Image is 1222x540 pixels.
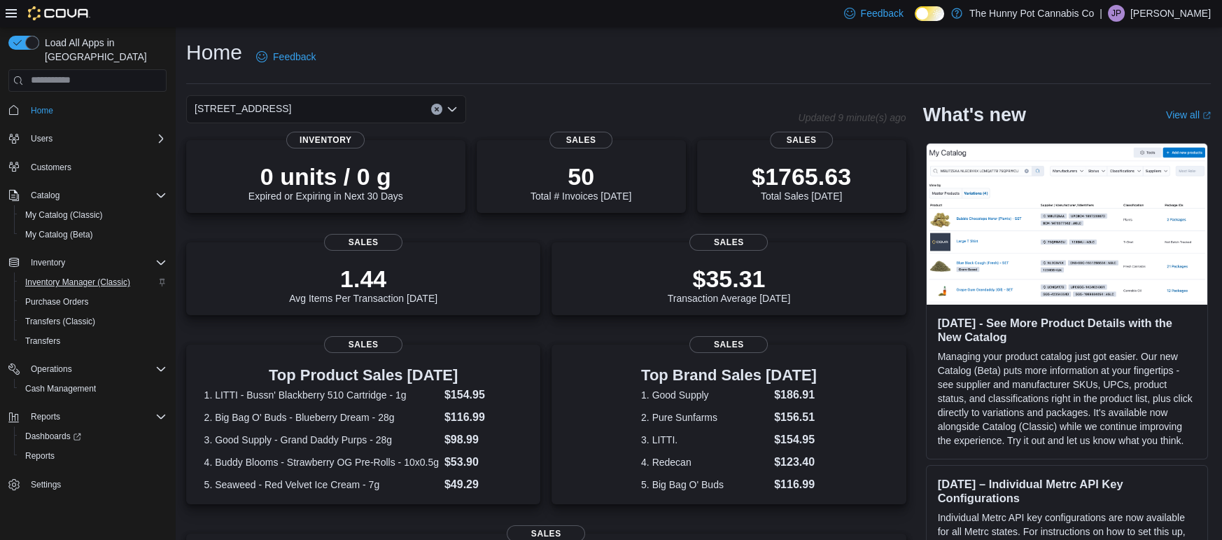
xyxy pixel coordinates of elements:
[3,407,172,427] button: Reports
[14,292,172,312] button: Purchase Orders
[289,265,437,293] p: 1.44
[20,380,101,397] a: Cash Management
[248,162,403,191] p: 0 units / 0 g
[324,336,402,353] span: Sales
[689,234,768,251] span: Sales
[39,36,167,64] span: Load All Apps in [GEOGRAPHIC_DATA]
[25,408,66,425] button: Reports
[25,102,59,119] a: Home
[289,265,437,304] div: Avg Items Per Transaction [DATE]
[668,265,791,293] p: $35.31
[28,6,90,20] img: Cova
[20,207,167,223] span: My Catalog (Classic)
[20,428,87,445] a: Dashboards
[798,112,906,123] p: Updated 9 minute(s) ago
[31,190,59,201] span: Catalog
[774,454,817,471] dd: $123.40
[14,205,172,225] button: My Catalog (Classic)
[20,274,167,291] span: Inventory Manager (Classic)
[641,367,817,384] h3: Top Brand Sales [DATE]
[25,476,66,493] a: Settings
[25,159,77,176] a: Customers
[204,410,439,424] dt: 2. Big Bag O' Buds - Blueberry Dream - 28g
[251,43,321,71] a: Feedback
[431,104,442,115] button: Clear input
[25,476,167,493] span: Settings
[668,265,791,304] div: Transaction Average [DATE]
[444,476,523,493] dd: $49.29
[31,133,52,144] span: Users
[25,335,60,347] span: Transfers
[641,410,768,424] dt: 2. Pure Sunfarms
[204,455,439,469] dt: 4. Buddy Blooms - Strawberry OG Pre-Rolls - 10x0.5g
[444,409,523,426] dd: $116.99
[752,162,851,202] div: Total Sales [DATE]
[31,479,61,490] span: Settings
[938,477,1196,505] h3: [DATE] – Individual Metrc API Key Configurations
[1166,109,1211,120] a: View allExternal link
[969,5,1094,22] p: The Hunny Pot Cannabis Co
[915,6,944,21] input: Dark Mode
[31,105,53,116] span: Home
[31,411,60,422] span: Reports
[25,130,167,147] span: Users
[861,6,904,20] span: Feedback
[204,478,439,492] dt: 5. Seaweed - Red Velvet Ice Cream - 7g
[3,186,172,205] button: Catalog
[20,448,60,464] a: Reports
[20,293,94,310] a: Purchase Orders
[20,226,99,243] a: My Catalog (Beta)
[25,209,103,221] span: My Catalog (Classic)
[25,254,167,271] span: Inventory
[204,367,523,384] h3: Top Product Sales [DATE]
[14,331,172,351] button: Transfers
[20,428,167,445] span: Dashboards
[20,293,167,310] span: Purchase Orders
[531,162,631,202] div: Total # Invoices [DATE]
[25,296,89,307] span: Purchase Orders
[204,388,439,402] dt: 1. LITTI - Bussn' Blackberry 510 Cartridge - 1g
[25,408,167,425] span: Reports
[273,50,316,64] span: Feedback
[20,207,108,223] a: My Catalog (Classic)
[25,187,167,204] span: Catalog
[3,100,172,120] button: Home
[20,313,101,330] a: Transfers (Classic)
[20,274,136,291] a: Inventory Manager (Classic)
[25,431,81,442] span: Dashboards
[186,39,242,67] h1: Home
[14,379,172,399] button: Cash Management
[25,450,55,462] span: Reports
[774,409,817,426] dd: $156.51
[531,162,631,191] p: 50
[1100,5,1102,22] p: |
[1202,111,1211,120] svg: External link
[14,225,172,244] button: My Catalog (Beta)
[286,132,365,148] span: Inventory
[14,427,172,446] a: Dashboards
[938,349,1196,448] p: Managing your product catalog just got easier. Our new Catalog (Beta) puts more information at yo...
[641,388,768,402] dt: 1. Good Supply
[25,316,95,327] span: Transfers (Classic)
[25,361,78,378] button: Operations
[31,257,65,268] span: Inventory
[25,277,130,288] span: Inventory Manager (Classic)
[444,387,523,403] dd: $154.95
[770,132,833,148] span: Sales
[641,455,768,469] dt: 4. Redecan
[549,132,612,148] span: Sales
[25,229,93,240] span: My Catalog (Beta)
[8,95,167,532] nav: Complex example
[1111,5,1121,22] span: JP
[14,446,172,466] button: Reports
[689,336,768,353] span: Sales
[31,364,72,375] span: Operations
[774,431,817,448] dd: $154.95
[3,359,172,379] button: Operations
[3,474,172,494] button: Settings
[31,162,71,173] span: Customers
[444,454,523,471] dd: $53.90
[195,100,291,117] span: [STREET_ADDRESS]
[1108,5,1125,22] div: Jason Polizzi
